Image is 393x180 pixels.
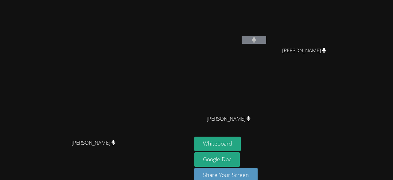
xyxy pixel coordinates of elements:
button: Whiteboard [194,137,241,151]
span: [PERSON_NAME] [282,46,326,55]
a: Google Doc [194,152,240,167]
span: [PERSON_NAME] [207,114,251,123]
span: [PERSON_NAME] [72,138,115,147]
